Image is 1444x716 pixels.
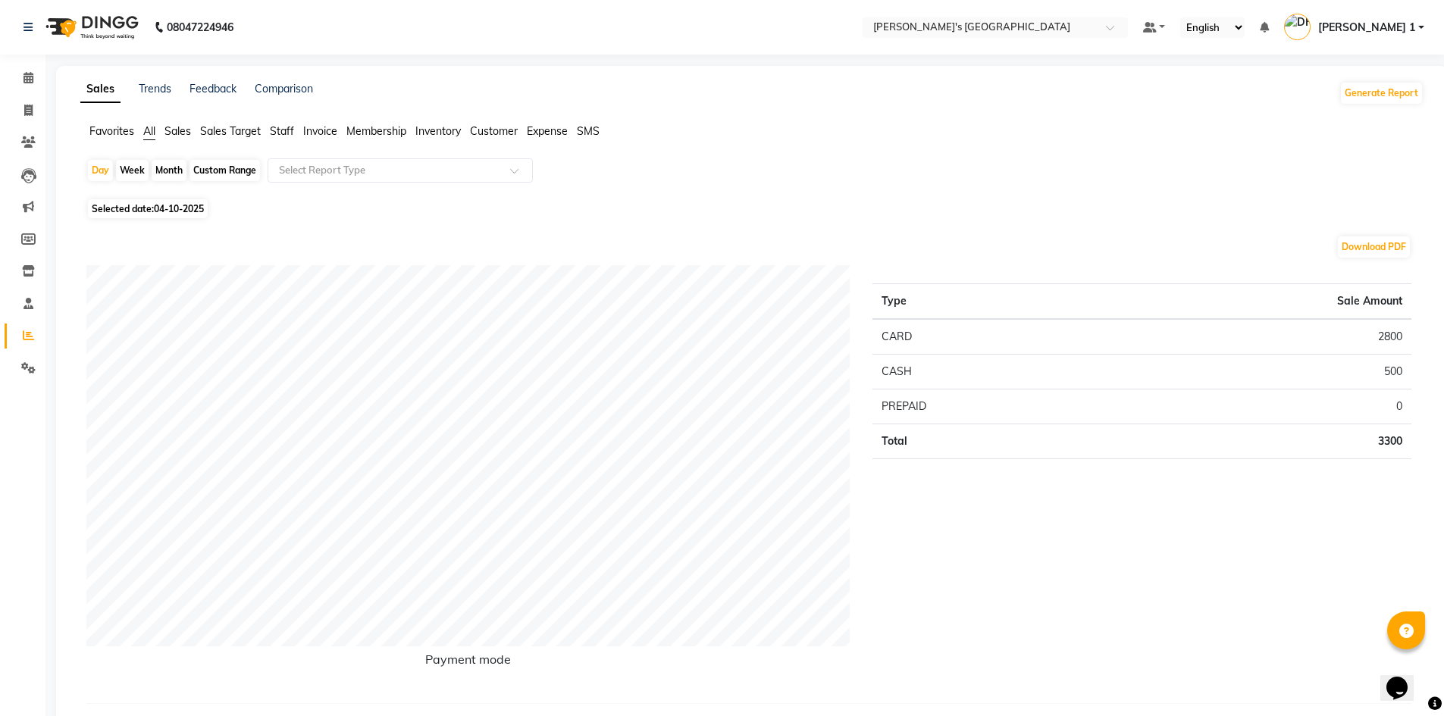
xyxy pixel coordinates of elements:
span: All [143,124,155,138]
div: Custom Range [190,160,260,181]
a: Sales [80,76,121,103]
iframe: chat widget [1380,655,1429,701]
span: Sales Target [200,124,261,138]
td: CASH [872,355,1104,389]
span: Favorites [89,124,134,138]
span: Selected date: [88,199,208,218]
span: Staff [270,124,294,138]
span: [PERSON_NAME] 1 [1318,20,1415,36]
button: Generate Report [1341,83,1422,104]
span: Sales [164,124,191,138]
h6: Payment mode [86,652,850,673]
div: Week [116,160,149,181]
td: 3300 [1104,424,1411,459]
td: 2800 [1104,319,1411,355]
td: 0 [1104,389,1411,424]
td: CARD [872,319,1104,355]
th: Sale Amount [1104,284,1411,320]
div: Day [88,160,113,181]
td: Total [872,424,1104,459]
a: Feedback [190,82,236,95]
span: Inventory [415,124,461,138]
a: Trends [139,82,171,95]
span: Expense [527,124,568,138]
span: Invoice [303,124,337,138]
span: 04-10-2025 [154,203,204,214]
b: 08047224946 [167,6,233,48]
button: Download PDF [1338,236,1410,258]
td: 500 [1104,355,1411,389]
img: DHRUV DAVE 1 [1284,14,1311,40]
th: Type [872,284,1104,320]
span: Membership [346,124,406,138]
a: Comparison [255,82,313,95]
td: PREPAID [872,389,1104,424]
div: Month [152,160,186,181]
img: logo [39,6,143,48]
span: Customer [470,124,518,138]
span: SMS [577,124,600,138]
